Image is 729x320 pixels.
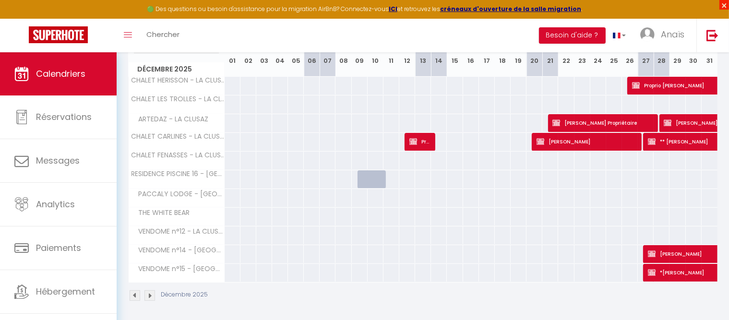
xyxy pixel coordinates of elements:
span: Analytics [36,198,75,210]
abbr: J [501,46,504,55]
th: 16 [463,34,479,77]
th: 02 [240,34,256,77]
th: 14 [431,34,447,77]
a: ... Anaïs [633,19,696,52]
abbr: L [342,46,345,55]
abbr: S [644,46,648,55]
span: Anaïs [661,28,684,40]
th: 25 [606,34,622,77]
span: Messages [36,154,80,166]
th: 30 [686,34,702,77]
img: logout [706,29,718,41]
th: 21 [542,34,558,77]
a: ICI [389,5,397,13]
span: Réservations [36,111,92,123]
a: Chercher [139,19,187,52]
th: 05 [288,34,304,77]
abbr: S [532,46,537,55]
th: 26 [622,34,638,77]
span: VENDOME n°14 - [GEOGRAPHIC_DATA] [130,245,226,256]
img: ... [640,27,655,42]
span: CHALET LES TROLLES - LA CLUSAZ [130,95,226,103]
th: 18 [495,34,511,77]
abbr: J [612,46,616,55]
th: 07 [320,34,335,77]
abbr: M [595,46,601,55]
span: Hébergement [36,285,95,297]
th: 13 [415,34,431,77]
th: 04 [272,34,288,77]
abbr: M [245,46,251,55]
abbr: D [437,46,442,55]
abbr: D [548,46,553,55]
span: Proprio Neveu [409,132,430,151]
th: 19 [511,34,526,77]
span: VENDOME n°15 - [GEOGRAPHIC_DATA] [130,264,226,274]
span: CHALET HERISSON - LA CLUSAZ [130,77,226,84]
th: 29 [669,34,685,77]
button: Besoin d'aide ? [539,27,606,44]
span: Chercher [146,29,179,39]
th: 20 [526,34,542,77]
span: VENDOME n°12 - LA CLUSAZ [130,226,226,237]
abbr: M [261,46,267,55]
p: Décembre 2025 [161,290,208,299]
abbr: S [310,46,314,55]
th: 12 [399,34,415,77]
a: créneaux d'ouverture de la salle migration [440,5,581,13]
th: 08 [335,34,351,77]
abbr: M [357,46,362,55]
span: Paiements [36,242,81,254]
th: 15 [447,34,463,77]
th: 01 [225,34,240,77]
th: 10 [368,34,383,77]
span: Décembre 2025 [129,62,224,76]
abbr: M [691,46,696,55]
abbr: M [468,46,474,55]
th: 09 [352,34,368,77]
abbr: D [659,46,664,55]
abbr: D [325,46,330,55]
th: 27 [638,34,654,77]
th: 23 [574,34,590,77]
th: 24 [590,34,606,77]
abbr: V [628,46,632,55]
img: Super Booking [29,26,88,43]
abbr: S [421,46,425,55]
abbr: V [294,46,298,55]
th: 28 [654,34,669,77]
abbr: V [405,46,409,55]
th: 31 [702,34,717,77]
span: [PERSON_NAME] [537,132,637,151]
span: RESIDENCE PISCINE 16 - [GEOGRAPHIC_DATA] [130,170,226,178]
th: 11 [383,34,399,77]
span: ARTEDAZ - LA CLUSAZ [130,114,211,125]
th: 17 [479,34,495,77]
abbr: L [231,46,234,55]
abbr: L [454,46,456,55]
abbr: L [676,46,679,55]
abbr: V [516,46,521,55]
abbr: M [484,46,490,55]
abbr: M [579,46,585,55]
abbr: J [278,46,282,55]
span: Calendriers [36,68,85,80]
th: 22 [558,34,574,77]
span: [PERSON_NAME] Propriétaire [552,114,653,132]
abbr: L [565,46,568,55]
span: CHALET FENASSES - LA CLUSAZ [130,152,226,159]
th: 06 [304,34,320,77]
span: PACCALY LODGE - [GEOGRAPHIC_DATA] [130,189,226,200]
span: CHALET CARLINES - LA CLUSAZ [130,133,226,140]
abbr: M [372,46,378,55]
th: 03 [256,34,272,77]
abbr: J [389,46,393,55]
button: Ouvrir le widget de chat LiveChat [8,4,36,33]
abbr: M [707,46,713,55]
span: THE WHITE BEAR [130,208,192,218]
